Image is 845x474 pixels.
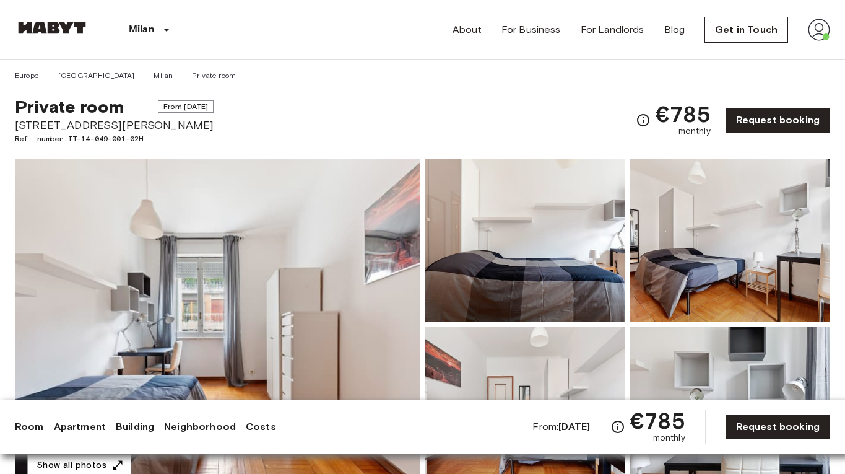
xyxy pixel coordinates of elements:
span: From: [532,420,590,434]
a: [GEOGRAPHIC_DATA] [58,70,135,81]
p: Milan [129,22,154,37]
a: Costs [246,419,276,434]
span: Ref. number IT-14-049-001-02H [15,133,214,144]
a: Apartment [54,419,106,434]
a: Room [15,419,44,434]
a: For Landlords [581,22,644,37]
img: avatar [808,19,830,41]
svg: Check cost overview for full price breakdown. Please note that discounts apply to new joiners onl... [636,113,651,128]
a: Milan [154,70,173,81]
a: For Business [501,22,561,37]
a: Private room [192,70,236,81]
a: Get in Touch [704,17,788,43]
span: €785 [630,410,685,432]
svg: Check cost overview for full price breakdown. Please note that discounts apply to new joiners onl... [610,419,625,434]
span: €785 [656,103,711,125]
span: [STREET_ADDRESS][PERSON_NAME] [15,117,214,133]
img: Picture of unit IT-14-049-001-02H [630,159,830,322]
img: Picture of unit IT-14-049-001-02H [425,159,625,322]
span: monthly [653,432,685,444]
span: From [DATE] [158,100,214,113]
b: [DATE] [558,421,590,432]
a: Blog [664,22,685,37]
a: Building [116,419,154,434]
span: Private room [15,96,124,117]
img: Habyt [15,22,89,34]
span: monthly [678,125,711,138]
a: Neighborhood [164,419,236,434]
a: Request booking [726,107,830,133]
a: About [453,22,482,37]
a: Request booking [726,414,830,440]
a: Europe [15,70,39,81]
